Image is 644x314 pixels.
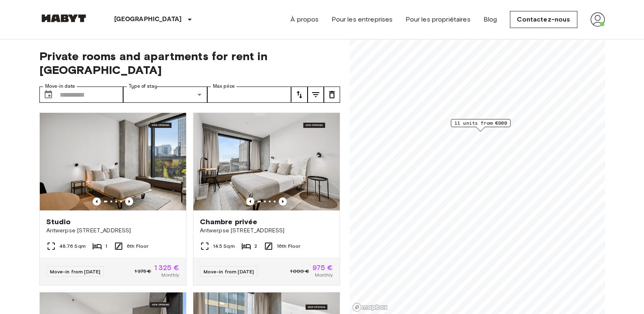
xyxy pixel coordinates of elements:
[451,119,510,132] div: Map marker
[129,83,157,90] label: Type of stay
[114,15,182,24] p: [GEOGRAPHIC_DATA]
[290,268,309,275] span: 1 000 €
[308,87,324,103] button: tune
[454,119,507,127] span: 11 units from €900
[312,264,333,271] span: 975 €
[291,15,319,24] a: À propos
[200,217,258,227] span: Chambre privée
[332,15,392,24] a: Pour les entreprises
[193,113,340,286] a: Marketing picture of unit BE-23-003-063-002Previous imagePrevious imageChambre privéeAntwerpse [S...
[484,15,497,24] a: Blog
[46,227,180,235] span: Antwerpse [STREET_ADDRESS]
[40,113,186,210] img: Marketing picture of unit BE-23-003-013-001
[291,87,308,103] button: tune
[352,303,388,312] a: Mapbox logo
[246,197,254,206] button: Previous image
[46,217,71,227] span: Studio
[279,197,287,206] button: Previous image
[324,87,340,103] button: tune
[154,264,179,271] span: 1 325 €
[204,269,254,275] span: Move-in from [DATE]
[200,227,333,235] span: Antwerpse [STREET_ADDRESS]
[405,15,470,24] a: Pour les propriétaires
[39,14,88,22] img: Habyt
[213,243,235,250] span: 14.5 Sqm
[134,268,151,275] span: 1 375 €
[254,243,257,250] span: 2
[59,243,86,250] span: 48.76 Sqm
[39,49,340,77] span: Private rooms and apartments for rent in [GEOGRAPHIC_DATA]
[105,243,107,250] span: 1
[213,83,235,90] label: Max price
[45,83,75,90] label: Move-in date
[50,269,101,275] span: Move-in from [DATE]
[161,271,179,279] span: Monthly
[315,271,333,279] span: Monthly
[590,12,605,27] img: avatar
[127,243,148,250] span: 6th Floor
[39,113,186,286] a: Marketing picture of unit BE-23-003-013-001Previous imagePrevious imageStudioAntwerpse [STREET_AD...
[193,113,340,210] img: Marketing picture of unit BE-23-003-063-002
[125,197,133,206] button: Previous image
[40,87,56,103] button: Choose date
[510,11,577,28] a: Contactez-nous
[93,197,101,206] button: Previous image
[277,243,301,250] span: 16th Floor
